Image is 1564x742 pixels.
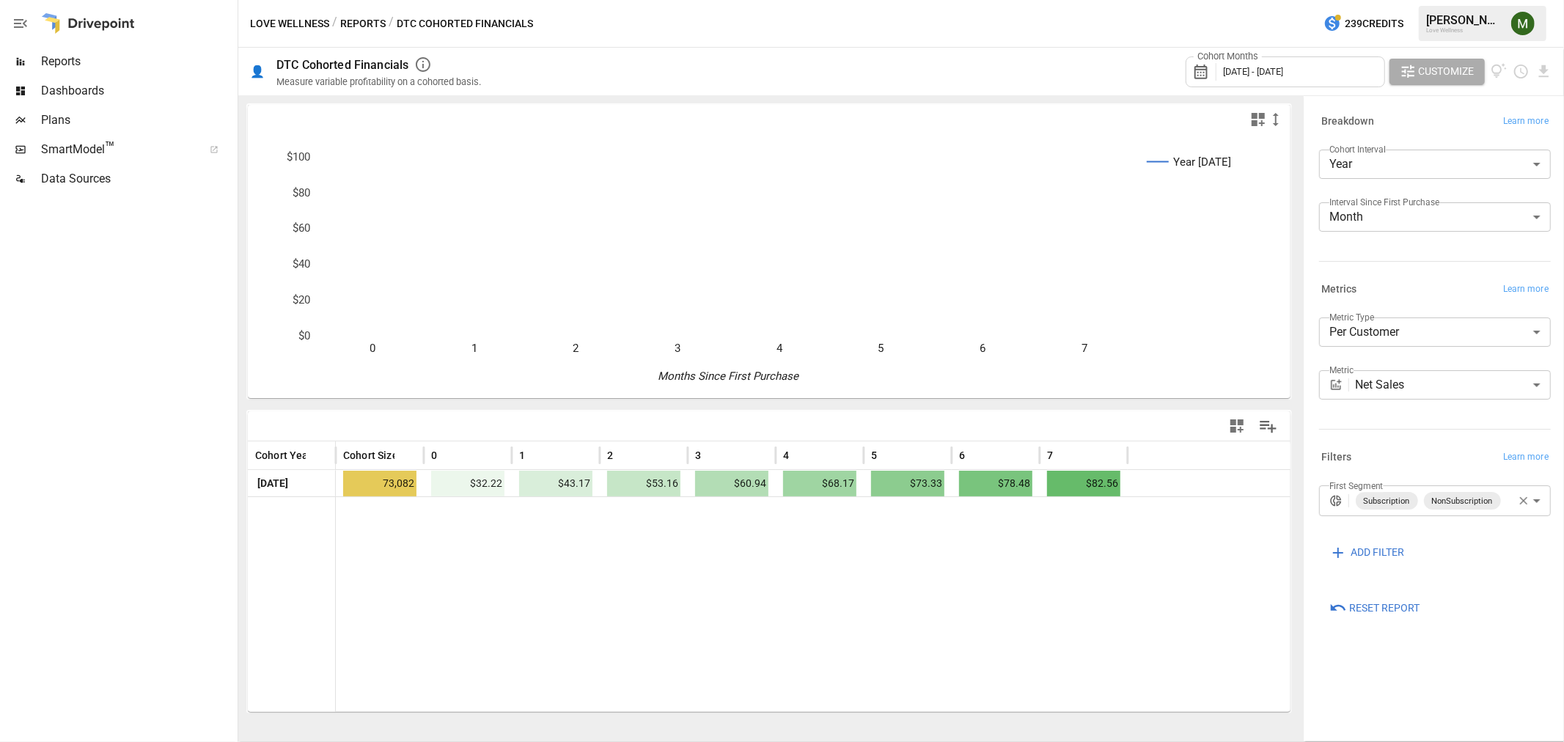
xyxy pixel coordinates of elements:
[695,471,768,496] span: $60.94
[250,15,329,33] button: Love Wellness
[298,329,310,342] text: $0
[871,471,944,496] span: $73.33
[1319,317,1551,347] div: Per Customer
[1321,449,1352,466] h6: Filters
[1329,143,1386,155] label: Cohort Interval
[1318,10,1409,37] button: 239Credits
[1426,13,1502,27] div: [PERSON_NAME]
[1345,15,1403,33] span: 239 Credits
[1047,471,1120,496] span: $82.56
[293,221,310,235] text: $60
[607,471,680,496] span: $53.16
[1082,342,1087,355] text: 7
[526,445,547,466] button: Sort
[658,370,800,383] text: Months Since First Purchase
[41,141,194,158] span: SmartModel
[1047,448,1053,463] span: 7
[1329,480,1384,492] label: First Segment
[1358,493,1416,510] span: Subscription
[1389,59,1485,85] button: Customize
[980,342,985,355] text: 6
[1513,63,1530,80] button: Schedule report
[1321,114,1374,130] h6: Breakdown
[871,448,877,463] span: 5
[41,82,235,100] span: Dashboards
[1319,202,1551,232] div: Month
[1535,63,1552,80] button: Download report
[1426,493,1499,510] span: NonSubscription
[307,445,328,466] button: Sort
[1503,450,1549,465] span: Learn more
[1223,66,1283,77] span: [DATE] - [DATE]
[1319,595,1430,621] button: Reset Report
[431,448,437,463] span: 0
[1319,540,1414,566] button: ADD FILTER
[1349,599,1420,617] span: Reset Report
[783,471,856,496] span: $68.17
[1173,155,1231,169] text: Year [DATE]
[293,186,310,199] text: $80
[1329,196,1439,208] label: Interval Since First Purchase
[1321,282,1357,298] h6: Metrics
[287,150,310,164] text: $100
[276,58,408,72] div: DTC Cohorted Financials
[389,15,394,33] div: /
[1329,364,1354,376] label: Metric
[396,445,416,466] button: Sort
[105,139,115,157] span: ™
[343,471,416,496] span: 73,082
[607,448,613,463] span: 2
[1252,410,1285,443] button: Manage Columns
[41,111,235,129] span: Plans
[250,65,265,78] div: 👤
[1194,50,1262,63] label: Cohort Months
[41,170,235,188] span: Data Sources
[675,342,680,355] text: 3
[790,445,811,466] button: Sort
[878,342,884,355] text: 5
[1356,370,1551,400] div: Net Sales
[783,448,789,463] span: 4
[959,471,1032,496] span: $78.48
[1329,311,1375,323] label: Metric Type
[340,15,386,33] button: Reports
[959,448,965,463] span: 6
[255,471,290,496] span: [DATE]
[1351,543,1404,562] span: ADD FILTER
[878,445,899,466] button: Sort
[255,448,312,463] span: Cohort Year
[519,448,525,463] span: 1
[248,134,1292,398] svg: A chart.
[431,471,504,496] span: $32.22
[966,445,987,466] button: Sort
[438,445,459,466] button: Sort
[41,53,235,70] span: Reports
[573,342,579,355] text: 2
[293,257,310,271] text: $40
[1419,62,1475,81] span: Customize
[370,342,375,355] text: 0
[332,15,337,33] div: /
[614,445,635,466] button: Sort
[471,342,477,355] text: 1
[695,448,701,463] span: 3
[293,293,310,306] text: $20
[1503,114,1549,129] span: Learn more
[519,471,592,496] span: $43.17
[1503,282,1549,297] span: Learn more
[276,76,481,87] div: Measure variable profitability on a cohorted basis.
[1054,445,1075,466] button: Sort
[1511,12,1535,35] img: Meredith Lacasse
[777,342,783,355] text: 4
[343,448,398,463] span: Cohort Size
[702,445,723,466] button: Sort
[1491,59,1508,85] button: View documentation
[1426,27,1502,34] div: Love Wellness
[1319,150,1551,179] div: Year
[1502,3,1543,44] button: Meredith Lacasse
